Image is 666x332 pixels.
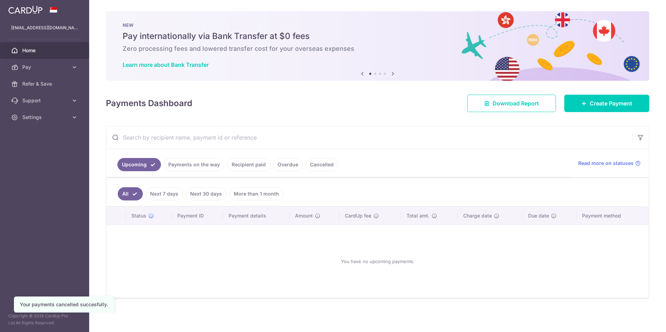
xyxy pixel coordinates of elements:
img: CardUp [8,6,42,14]
span: Pay [22,64,68,71]
a: Create Payment [564,95,649,112]
h4: Payments Dashboard [106,97,192,110]
a: Next 30 days [186,187,226,200]
a: Upcoming [117,158,161,171]
span: Read more on statuses [578,160,634,167]
span: Total amt. [406,212,429,219]
span: CardUp fee [345,212,371,219]
span: Support [22,97,68,104]
div: You have no upcoming payments. [115,231,640,292]
p: NEW [123,22,633,28]
a: Download Report [467,95,556,112]
span: Download Report [493,99,539,108]
a: Next 7 days [146,187,183,200]
div: Your payments cancelled succesfully. [20,301,108,308]
p: [EMAIL_ADDRESS][DOMAIN_NAME] [11,24,78,31]
a: Recipient paid [227,158,270,171]
a: Cancelled [305,158,338,171]
a: All [118,187,143,200]
a: More than 1 month [229,187,284,200]
span: Refer & Save [22,80,68,87]
a: Overdue [273,158,303,171]
h5: Pay internationally via Bank Transfer at $0 fees [123,31,633,42]
img: Bank transfer banner [106,11,649,81]
input: Search by recipient name, payment id or reference [106,126,632,149]
a: Payments on the way [164,158,224,171]
th: Payment ID [172,207,223,225]
span: Due date [528,212,549,219]
a: Learn more about Bank Transfer [123,61,209,68]
h6: Zero processing fees and lowered transfer cost for your overseas expenses [123,45,633,53]
span: Create Payment [590,99,632,108]
span: Amount [295,212,313,219]
span: Status [131,212,146,219]
th: Payment details [223,207,289,225]
th: Payment method [576,207,649,225]
span: Home [22,47,68,54]
span: Settings [22,114,68,121]
span: Charge date [463,212,492,219]
a: Read more on statuses [578,160,641,167]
